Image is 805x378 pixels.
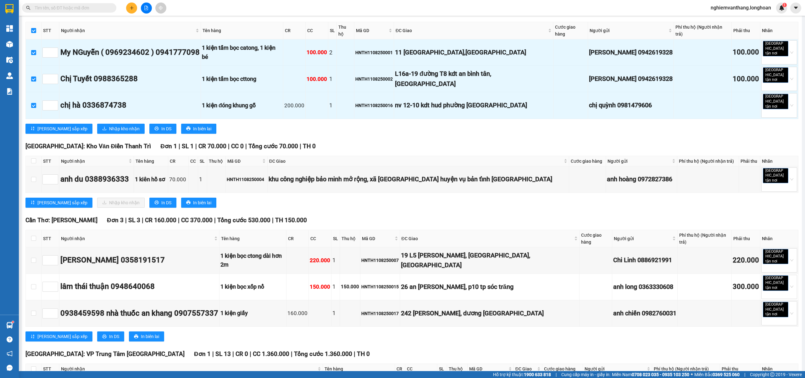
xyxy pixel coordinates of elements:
div: Nhãn [762,27,797,34]
th: CC [405,364,437,374]
span: Decrease Value [51,287,58,291]
div: Nhãn [762,365,797,372]
div: HNTH1108250016 [355,102,393,109]
span: 1 [783,3,786,7]
div: 1 [199,175,206,184]
span: printer [134,334,138,339]
span: | [125,217,127,224]
div: chị quỳnh 0981479606 [589,100,673,110]
span: Mã GD [227,158,261,165]
span: | [195,143,197,150]
button: printerIn biên lai [129,331,164,341]
span: Người gửi [608,158,671,165]
th: SL [198,156,207,166]
strong: 0369 525 060 [713,372,740,377]
span: Cần Thơ: [PERSON_NAME] [25,217,97,224]
span: Mã GD [362,235,393,242]
span: down [53,80,57,83]
span: up [53,257,57,260]
span: [PERSON_NAME] sắp xếp [37,199,87,206]
span: Cung cấp máy in - giấy in: [561,371,610,378]
div: anh hoàng 0972827386 [607,174,676,184]
div: 1 [332,309,339,318]
div: L16a-19 đường T8 kdt an bình tân, [GEOGRAPHIC_DATA] [395,69,552,89]
button: aim [155,3,166,14]
span: question-circle [7,336,13,342]
span: aim [158,6,163,10]
th: STT [42,156,59,166]
span: Decrease Value [51,79,58,84]
span: | [178,217,180,224]
span: Người gửi [614,235,671,242]
span: In biên lai [141,333,159,340]
input: Tìm tên, số ĐT hoặc mã đơn [35,4,109,11]
strong: 1900 633 818 [524,372,551,377]
th: Phí thu hộ (Người nhận trả) [677,156,739,166]
th: CR [286,230,309,247]
span: CC 0 [231,143,244,150]
span: Mã GD [469,365,507,372]
span: Đơn 3 [107,217,124,224]
span: | [214,217,216,224]
span: copyright [770,372,774,377]
div: 220.000 [310,256,330,265]
div: 200.000 [284,101,304,110]
span: down [53,53,57,57]
span: | [212,350,214,358]
sup: 1 [782,3,787,7]
div: [PERSON_NAME] 0942619328 [589,48,673,57]
span: sort-ascending [31,126,35,131]
div: Nhãn [762,158,797,165]
span: | [291,350,292,358]
span: [GEOGRAPHIC_DATA] tận nơi [763,67,788,83]
th: CC [306,22,328,39]
div: HNTH1108250017 [361,310,399,317]
span: [GEOGRAPHIC_DATA]: VP Trung Tâm [GEOGRAPHIC_DATA] [25,350,185,358]
td: HNTH1108250007 [360,247,400,274]
th: Phải thu [739,156,760,166]
span: ĐC Giao [402,235,573,242]
span: | [179,143,180,150]
span: caret-down [793,5,799,11]
div: My NGuyễn ( 0969234602 ) 0941777098 [60,47,200,59]
div: [PERSON_NAME] 0358191517 [60,254,218,266]
span: sort-ascending [31,200,35,205]
div: Chi Linh 0886921991 [613,255,676,265]
div: 1 [329,75,336,83]
th: Cước giao hàng [542,364,583,374]
span: close [778,78,781,82]
div: 150.000 [310,283,330,291]
span: Miền Nam [612,371,689,378]
span: In DS [161,199,171,206]
th: Tên hàng [201,22,283,39]
th: Cước giao hàng [580,230,612,247]
span: TH 0 [303,143,316,150]
span: file-add [144,6,148,10]
div: 19 L5 [PERSON_NAME], [GEOGRAPHIC_DATA], [GEOGRAPHIC_DATA] [401,251,579,270]
th: SL [328,22,337,39]
span: printer [154,126,159,131]
img: icon-new-feature [779,5,785,11]
span: CR 0 [236,350,248,358]
span: Decrease Value [51,53,58,57]
span: up [53,75,57,79]
span: Người nhận [61,365,316,372]
span: Increase Value [51,309,58,313]
div: Chị Tuyết 0988365288 [60,73,200,85]
span: sort-ascending [31,334,35,339]
div: lâm thái thuận 0948640068 [60,281,218,293]
span: up [53,102,57,105]
div: khu công nghiệp bảo minh mở rộng, xã [GEOGRAPHIC_DATA] huyện vụ bản tỉnh [GEOGRAPHIC_DATA] [269,174,568,184]
span: [GEOGRAPHIC_DATA] tận nơi [763,249,788,264]
span: ⚪️ [691,373,693,376]
div: 70.000 [169,175,187,184]
div: 1 kiện bọc ctong dài hơn 2m [220,251,285,269]
span: | [300,143,301,150]
div: 160.000 [287,309,308,318]
span: Người nhận [61,27,194,34]
div: Nhãn [762,235,797,242]
button: printerIn biên lai [181,198,216,208]
div: 100.000 [307,75,327,83]
th: Thu hộ [340,230,360,247]
span: down [53,261,57,265]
